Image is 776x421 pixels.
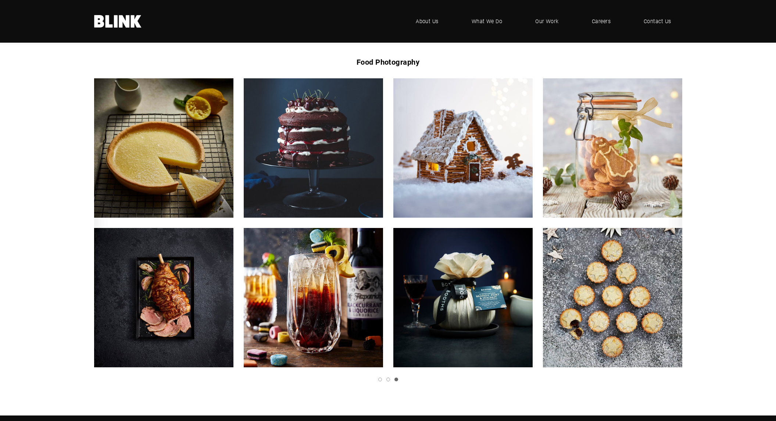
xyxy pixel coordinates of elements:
span: Contact Us [644,17,671,25]
img: 33-christmas-book-cover-extras-12.jpg [393,78,533,218]
span: Careers [592,17,611,25]
img: 38-mini-mince-pies-1.jpg [543,228,682,367]
span: What We Do [472,17,503,25]
a: Contact Us [633,10,682,32]
a: Slide 3 [394,378,398,381]
li: 3 of 3 [89,78,682,367]
img: 35-lamb-on-the-bone.jpg [94,228,233,367]
a: Our Work [524,10,570,32]
a: Previous slide [94,78,109,367]
img: 32-cake.jpg [244,78,383,218]
a: Careers [581,10,622,32]
a: What We Do [461,10,514,32]
a: Home [94,15,142,28]
img: 34-horlicks-bread-men-christmas-4.jpg [543,78,682,218]
img: 37-brandy-port-wallnut-christmas-pudding-book-copy.jpg [393,228,533,367]
span: Our Work [535,17,559,25]
a: Slide 2 [386,378,390,381]
img: 31-lemon-pie.jpg [94,78,233,218]
img: 36-mr-fitz-blackcurrant-%26-liquorice-cordial-main.jpg [244,228,383,367]
a: Slide 1 [378,378,382,381]
a: About Us [405,10,450,32]
span: About Us [416,17,439,25]
h1: Food Photography [194,56,582,68]
a: Next slide [668,78,682,367]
